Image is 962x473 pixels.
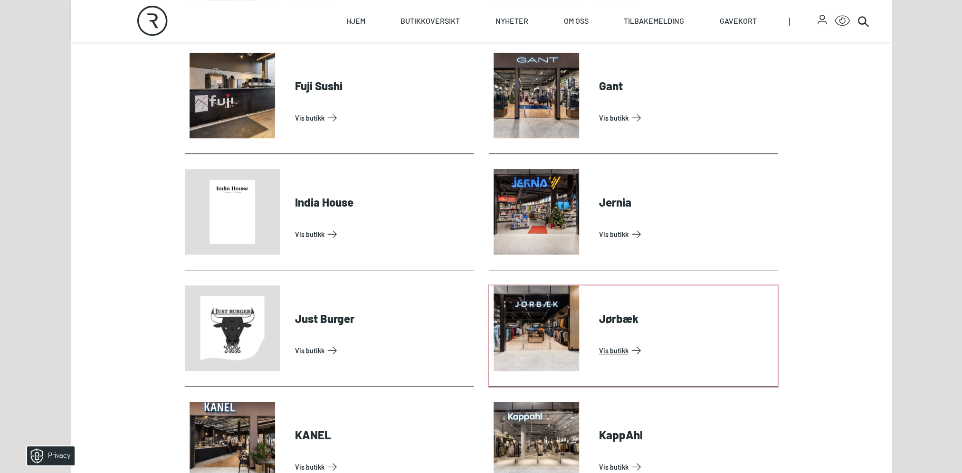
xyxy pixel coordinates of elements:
a: Vis Butikk: India House [295,227,470,242]
a: Vis Butikk: Fuji Sushi [295,110,470,125]
a: Vis Butikk: Jernia [599,227,774,242]
a: Vis Butikk: Gant [599,110,774,125]
button: Open Accessibility Menu [835,13,850,28]
a: Vis Butikk: Just Burger [295,343,470,358]
a: Vis Butikk: Jørbæk [599,343,774,358]
iframe: Manage Preferences [10,443,87,468]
